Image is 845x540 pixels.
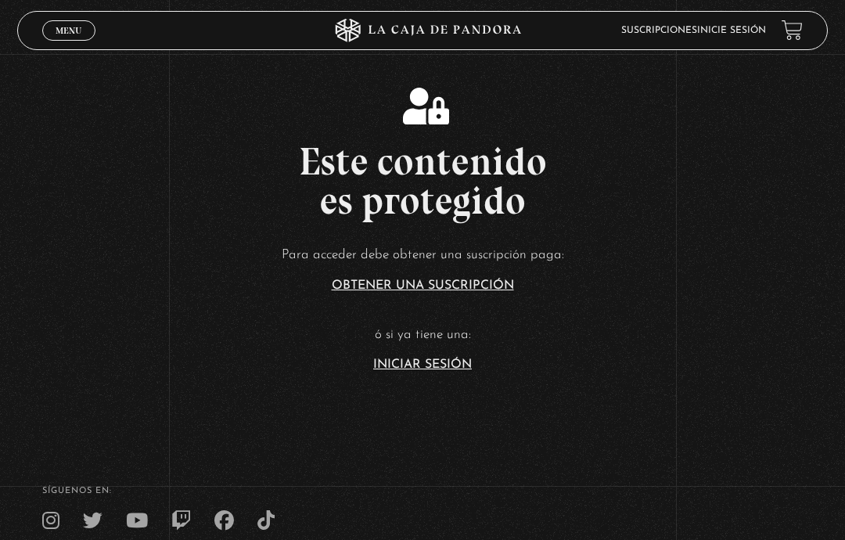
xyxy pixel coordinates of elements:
[51,39,88,50] span: Cerrar
[697,26,766,35] a: Inicie sesión
[332,279,514,292] a: Obtener una suscripción
[782,20,803,41] a: View your shopping cart
[42,487,803,495] h4: SÍguenos en:
[373,358,472,371] a: Iniciar Sesión
[56,26,81,35] span: Menu
[621,26,697,35] a: Suscripciones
